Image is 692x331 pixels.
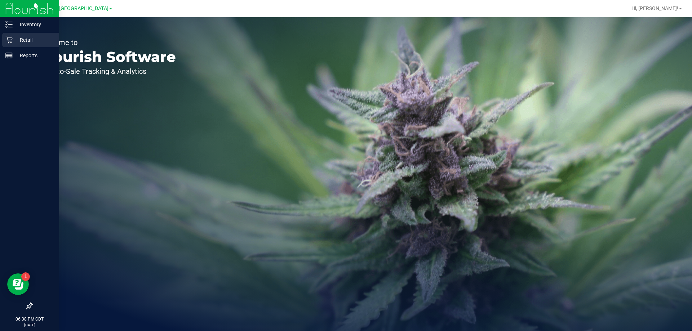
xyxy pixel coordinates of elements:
[13,20,56,29] p: Inventory
[3,322,56,328] p: [DATE]
[5,36,13,44] inline-svg: Retail
[13,51,56,60] p: Reports
[39,39,176,46] p: Welcome to
[7,273,29,295] iframe: Resource center
[5,52,13,59] inline-svg: Reports
[21,272,30,281] iframe: Resource center unread badge
[35,5,108,12] span: TX Austin [GEOGRAPHIC_DATA]
[39,50,176,64] p: Flourish Software
[39,68,176,75] p: Seed-to-Sale Tracking & Analytics
[13,36,56,44] p: Retail
[3,316,56,322] p: 06:38 PM CDT
[631,5,678,11] span: Hi, [PERSON_NAME]!
[5,21,13,28] inline-svg: Inventory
